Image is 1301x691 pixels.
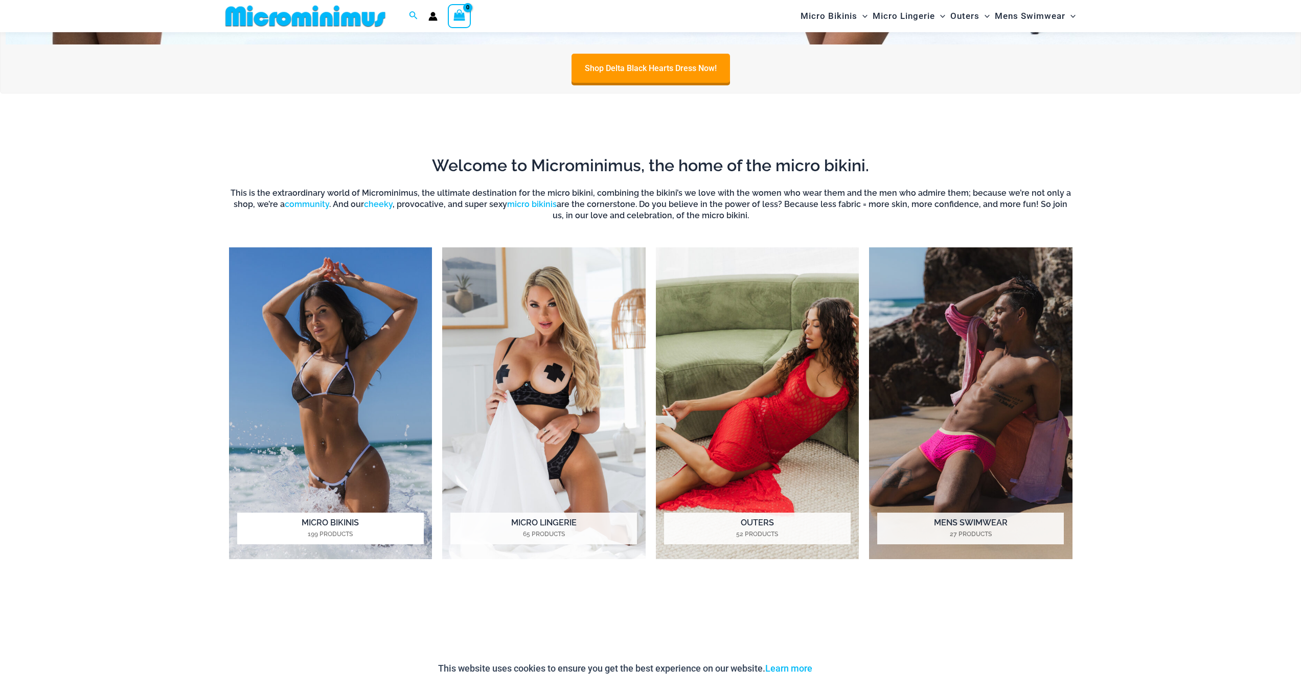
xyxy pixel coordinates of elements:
img: Micro Lingerie [442,247,646,560]
button: Accept [820,656,863,681]
h2: Micro Bikinis [237,513,424,544]
mark: 199 Products [237,529,424,539]
a: Micro LingerieMenu ToggleMenu Toggle [870,3,948,29]
a: OutersMenu ToggleMenu Toggle [948,3,992,29]
iframe: TrustedSite Certified [229,586,1072,663]
a: Shop Delta Black Hearts Dress Now! [572,54,730,83]
h2: Outers [664,513,851,544]
span: Outers [950,3,979,29]
img: Micro Bikinis [229,247,432,560]
mark: 65 Products [450,529,637,539]
img: Mens Swimwear [869,247,1072,560]
a: Account icon link [428,12,438,21]
a: cheeky [364,199,393,209]
span: Micro Bikinis [801,3,857,29]
span: Menu Toggle [979,3,990,29]
mark: 27 Products [877,529,1064,539]
nav: Site Navigation [796,2,1080,31]
a: Mens SwimwearMenu ToggleMenu Toggle [992,3,1078,29]
a: micro bikinis [507,199,557,209]
a: Learn more [765,663,812,674]
h2: Mens Swimwear [877,513,1064,544]
h2: Welcome to Microminimus, the home of the micro bikini. [229,155,1072,176]
mark: 52 Products [664,529,851,539]
p: This website uses cookies to ensure you get the best experience on our website. [438,661,812,676]
span: Menu Toggle [935,3,945,29]
a: Visit product category Micro Bikinis [229,247,432,560]
span: Menu Toggle [1065,3,1076,29]
span: Mens Swimwear [995,3,1065,29]
a: Search icon link [409,10,418,22]
img: MM SHOP LOGO FLAT [221,5,390,28]
a: Visit product category Micro Lingerie [442,247,646,560]
a: View Shopping Cart, empty [448,4,471,28]
img: Outers [656,247,859,560]
span: Menu Toggle [857,3,868,29]
a: Visit product category Outers [656,247,859,560]
a: Micro BikinisMenu ToggleMenu Toggle [798,3,870,29]
span: Micro Lingerie [873,3,935,29]
h6: This is the extraordinary world of Microminimus, the ultimate destination for the micro bikini, c... [229,188,1072,222]
a: community [285,199,329,209]
h2: Micro Lingerie [450,513,637,544]
a: Visit product category Mens Swimwear [869,247,1072,560]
